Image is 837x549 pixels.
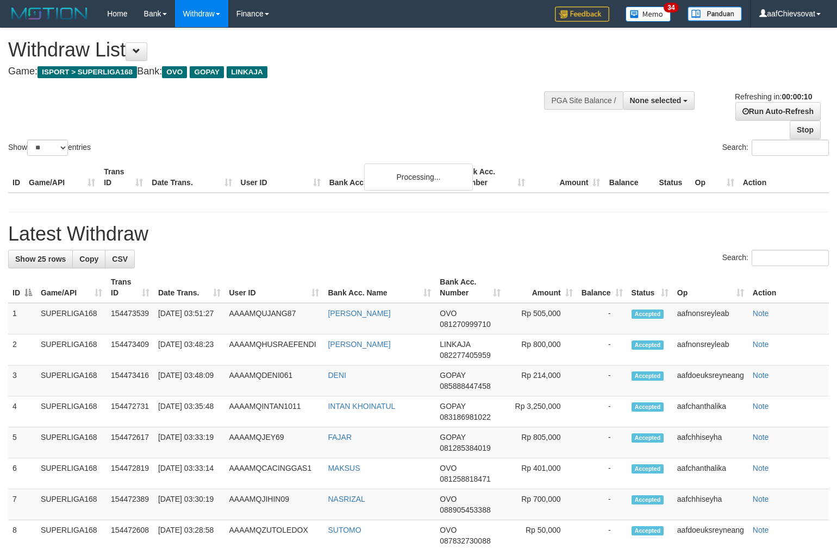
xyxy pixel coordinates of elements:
[673,489,748,520] td: aafchhiseyha
[38,66,137,78] span: ISPORT > SUPERLIGA168
[577,365,627,396] td: -
[673,272,748,303] th: Op: activate to sort column ascending
[227,66,267,78] span: LINKAJA
[753,340,769,349] a: Note
[626,7,671,22] img: Button%20Memo.svg
[36,427,107,458] td: SUPERLIGA168
[632,402,664,412] span: Accepted
[544,91,622,110] div: PGA Site Balance /
[147,162,236,193] th: Date Trans.
[107,427,154,458] td: 154472617
[440,402,465,411] span: GOPAY
[107,489,154,520] td: 154472389
[154,489,225,520] td: [DATE] 03:30:19
[112,255,128,263] span: CSV
[328,371,346,380] a: DENI
[440,320,490,329] span: Copy 081270999710 to clipboard
[627,272,673,303] th: Status: activate to sort column ascending
[577,303,627,335] td: -
[505,489,577,520] td: Rp 700,000
[36,365,107,396] td: SUPERLIGA168
[753,309,769,318] a: Note
[72,250,105,268] a: Copy
[440,340,470,349] span: LINKAJA
[752,140,829,156] input: Search:
[236,162,325,193] th: User ID
[8,223,829,245] h1: Latest Withdraw
[790,121,821,139] a: Stop
[440,382,490,390] span: Copy 085888447458 to clipboard
[440,464,457,472] span: OVO
[654,162,690,193] th: Status
[577,489,627,520] td: -
[722,250,829,266] label: Search:
[739,162,829,193] th: Action
[107,396,154,427] td: 154472731
[8,162,24,193] th: ID
[748,272,829,303] th: Action
[623,91,695,110] button: None selected
[225,303,324,335] td: AAAAMQUJANG87
[36,272,107,303] th: Game/API: activate to sort column ascending
[632,495,664,504] span: Accepted
[154,458,225,489] td: [DATE] 03:33:14
[440,495,457,503] span: OVO
[673,365,748,396] td: aafdoeuksreyneang
[8,489,36,520] td: 7
[8,396,36,427] td: 4
[505,427,577,458] td: Rp 805,000
[440,526,457,534] span: OVO
[454,162,529,193] th: Bank Acc. Number
[435,272,504,303] th: Bank Acc. Number: activate to sort column ascending
[440,351,490,359] span: Copy 082277405959 to clipboard
[753,433,769,441] a: Note
[673,396,748,427] td: aafchanthalika
[577,335,627,365] td: -
[735,92,812,101] span: Refreshing in:
[8,66,547,77] h4: Game: Bank:
[8,140,91,156] label: Show entries
[154,427,225,458] td: [DATE] 03:33:19
[505,458,577,489] td: Rp 401,000
[673,335,748,365] td: aafnonsreyleab
[328,526,361,534] a: SUTOMO
[505,365,577,396] td: Rp 214,000
[107,458,154,489] td: 154472819
[8,335,36,365] td: 2
[154,335,225,365] td: [DATE] 03:48:23
[225,458,324,489] td: AAAAMQCACINGGAS1
[36,458,107,489] td: SUPERLIGA168
[36,303,107,335] td: SUPERLIGA168
[529,162,604,193] th: Amount
[8,5,91,22] img: MOTION_logo.png
[225,365,324,396] td: AAAAMQDENI061
[107,272,154,303] th: Trans ID: activate to sort column ascending
[577,427,627,458] td: -
[328,464,360,472] a: MAKSUS
[105,250,135,268] a: CSV
[440,506,490,514] span: Copy 088905453388 to clipboard
[24,162,99,193] th: Game/API
[225,272,324,303] th: User ID: activate to sort column ascending
[225,396,324,427] td: AAAAMQINTAN1011
[577,396,627,427] td: -
[753,402,769,411] a: Note
[577,458,627,489] td: -
[440,444,490,452] span: Copy 081285384019 to clipboard
[691,162,739,193] th: Op
[8,272,36,303] th: ID: activate to sort column descending
[505,303,577,335] td: Rp 505,000
[79,255,98,263] span: Copy
[735,102,821,121] a: Run Auto-Refresh
[190,66,224,78] span: GOPAY
[328,495,365,503] a: NASRIZAL
[225,489,324,520] td: AAAAMQJIHIN09
[154,396,225,427] td: [DATE] 03:35:48
[722,140,829,156] label: Search:
[782,92,812,101] strong: 00:00:10
[27,140,68,156] select: Showentries
[8,303,36,335] td: 1
[577,272,627,303] th: Balance: activate to sort column ascending
[632,371,664,381] span: Accepted
[162,66,187,78] span: OVO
